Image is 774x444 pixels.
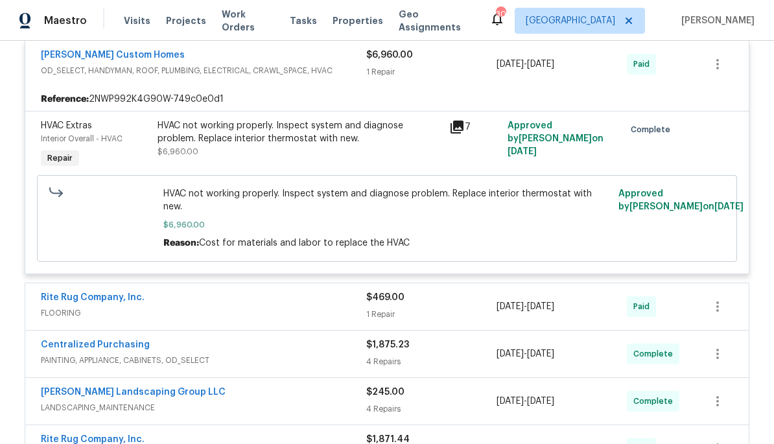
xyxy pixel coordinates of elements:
div: 7 [449,119,500,135]
span: [DATE] [497,397,524,406]
span: Repair [42,152,78,165]
span: [GEOGRAPHIC_DATA] [526,14,615,27]
span: Paid [633,300,655,313]
div: 1 Repair [366,308,497,321]
b: Reference: [41,93,89,106]
span: [DATE] [497,60,524,69]
span: FLOORING [41,307,366,320]
span: Cost for materials and labor to replace the HVAC [199,239,410,248]
span: Approved by [PERSON_NAME] on [508,121,604,156]
span: [DATE] [527,60,554,69]
span: [DATE] [497,349,524,358]
span: Complete [633,347,678,360]
span: Work Orders [222,8,274,34]
span: $6,960.00 [158,148,198,156]
span: - [497,300,554,313]
a: Rite Rug Company, Inc. [41,293,145,302]
a: Rite Rug Company, Inc. [41,435,145,444]
span: - [497,347,554,360]
span: HVAC Extras [41,121,92,130]
span: Complete [631,123,675,136]
span: Projects [166,14,206,27]
span: Approved by [PERSON_NAME] on [618,189,744,211]
span: - [497,395,554,408]
div: 1 Repair [366,65,497,78]
span: HVAC not working properly. Inspect system and diagnose problem. Replace interior thermostat with ... [163,187,611,213]
span: $245.00 [366,388,405,397]
span: $6,960.00 [366,51,413,60]
span: [DATE] [527,397,554,406]
div: HVAC not working properly. Inspect system and diagnose problem. Replace interior thermostat with ... [158,119,441,145]
span: Interior Overall - HVAC [41,135,123,143]
span: Tasks [290,16,317,25]
a: [PERSON_NAME] Custom Homes [41,51,185,60]
span: PAINTING, APPLIANCE, CABINETS, OD_SELECT [41,354,366,367]
div: 2NWP992K4G90W-749c0e0d1 [25,88,749,111]
span: $469.00 [366,293,405,302]
div: 30 [496,8,505,21]
a: [PERSON_NAME] Landscaping Group LLC [41,388,226,397]
span: $6,960.00 [163,218,611,231]
span: Geo Assignments [399,8,474,34]
span: $1,871.44 [366,435,410,444]
span: LANDSCAPING_MAINTENANCE [41,401,366,414]
a: Centralized Purchasing [41,340,150,349]
span: OD_SELECT, HANDYMAN, ROOF, PLUMBING, ELECTRICAL, CRAWL_SPACE, HVAC [41,64,366,77]
span: Paid [633,58,655,71]
span: Properties [333,14,383,27]
span: [DATE] [497,302,524,311]
span: [DATE] [714,202,744,211]
span: [DATE] [527,349,554,358]
div: 4 Repairs [366,403,497,415]
span: $1,875.23 [366,340,409,349]
span: Reason: [163,239,199,248]
div: 4 Repairs [366,355,497,368]
span: [DATE] [508,147,537,156]
span: Complete [633,395,678,408]
span: [DATE] [527,302,554,311]
span: Visits [124,14,150,27]
span: Maestro [44,14,87,27]
span: - [497,58,554,71]
span: [PERSON_NAME] [676,14,755,27]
